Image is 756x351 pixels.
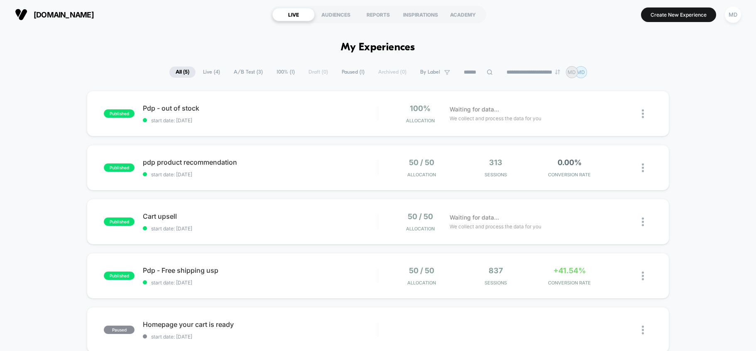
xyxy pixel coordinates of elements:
img: end [555,69,560,74]
span: start date: [DATE] [143,334,377,340]
span: 0.00% [558,158,582,167]
span: CONVERSION RATE [535,172,604,178]
span: published [104,163,135,172]
img: close [642,163,644,172]
span: All ( 5 ) [169,67,196,78]
span: Allocation [407,172,436,178]
span: Allocation [407,280,436,286]
span: 313 [489,158,502,167]
img: close [642,326,644,334]
span: CONVERSION RATE [535,280,604,286]
span: Pdp - out of stock [143,104,377,112]
span: 837 [489,266,503,275]
div: LIVE [272,8,315,21]
div: AUDIENCES [315,8,357,21]
span: 50 / 50 [409,266,434,275]
span: 50 / 50 [409,158,434,167]
button: Create New Experience [641,7,716,22]
span: Live ( 4 ) [197,67,226,78]
span: [DOMAIN_NAME] [34,10,94,19]
span: start date: [DATE] [143,117,377,124]
span: published [104,109,135,118]
img: close [642,109,644,118]
span: Cart upsell [143,212,377,220]
span: start date: [DATE] [143,279,377,286]
span: start date: [DATE] [143,225,377,232]
span: Sessions [460,172,530,178]
span: +41.54% [553,266,586,275]
span: pdp product recommendation [143,158,377,166]
span: Sessions [460,280,530,286]
div: INSPIRATIONS [399,8,442,21]
span: We collect and process the data for you [450,114,541,122]
span: By Label [420,69,440,75]
span: A/B Test ( 3 ) [228,67,269,78]
button: [DOMAIN_NAME] [12,8,96,21]
span: Homepage your cart is ready [143,320,377,329]
p: MD [577,69,585,75]
div: MD [725,7,741,23]
img: Visually logo [15,8,27,21]
span: Waiting for data... [450,213,499,222]
span: start date: [DATE] [143,171,377,178]
h1: My Experiences [341,42,415,54]
p: MD [568,69,576,75]
span: We collect and process the data for you [450,222,541,230]
span: Waiting for data... [450,105,499,114]
span: 100% [410,104,431,113]
span: Allocation [406,226,435,232]
span: Pdp - Free shipping usp [143,266,377,274]
span: published [104,218,135,226]
img: close [642,218,644,226]
span: paused [104,326,135,334]
img: close [642,272,644,280]
span: published [104,272,135,280]
span: 100% ( 1 ) [270,67,301,78]
span: Allocation [406,118,435,124]
button: MD [722,6,744,23]
div: REPORTS [357,8,399,21]
div: ACADEMY [442,8,484,21]
span: 50 / 50 [408,212,433,221]
span: Paused ( 1 ) [335,67,371,78]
